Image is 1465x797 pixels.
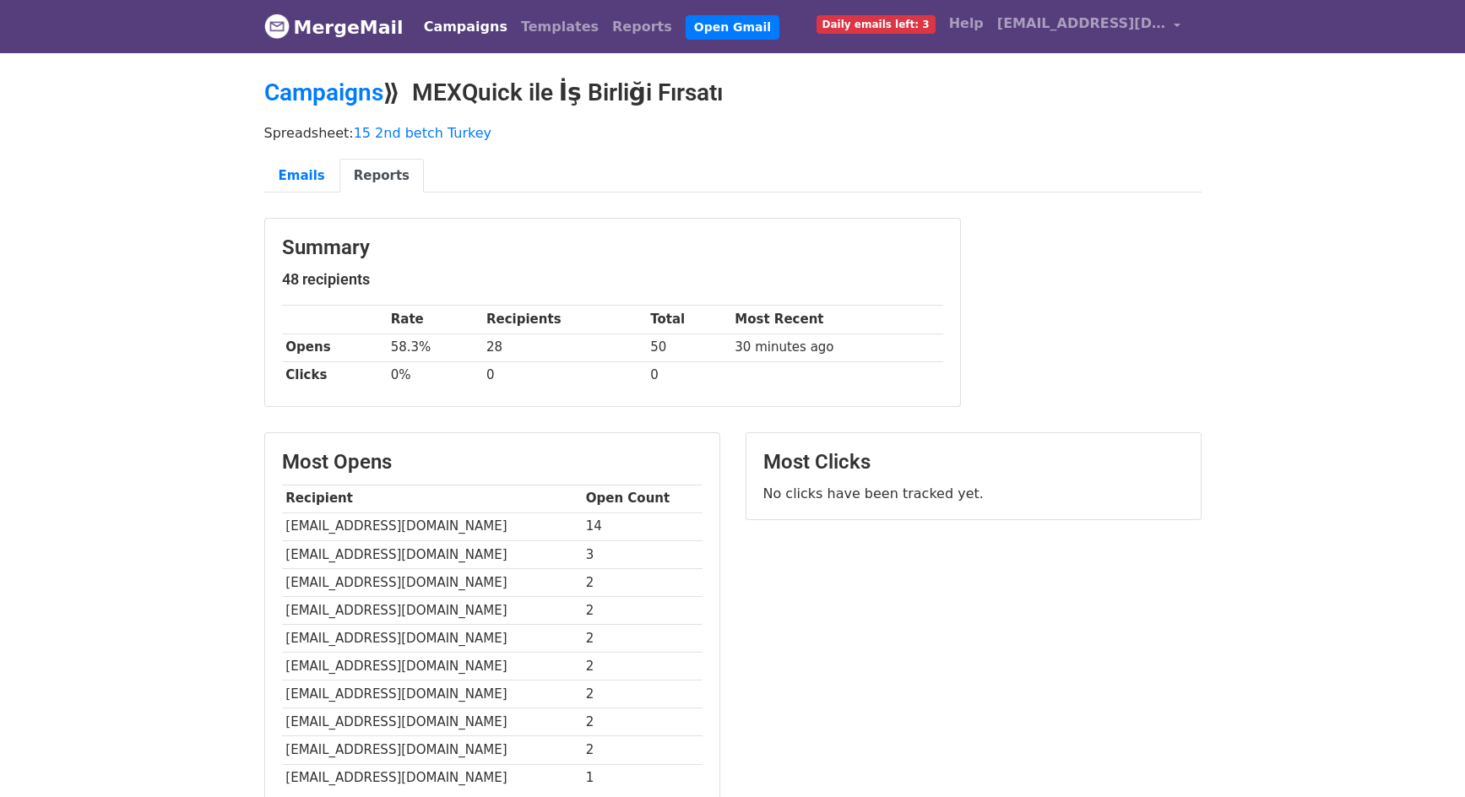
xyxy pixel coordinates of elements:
[387,306,482,333] th: Rate
[482,361,646,389] td: 0
[282,270,943,289] h5: 48 recipients
[264,9,404,45] a: MergeMail
[282,236,943,260] h3: Summary
[990,7,1188,46] a: [EMAIL_ADDRESS][DOMAIN_NAME]
[731,306,943,333] th: Most Recent
[582,653,703,680] td: 2
[282,680,582,708] td: [EMAIL_ADDRESS][DOMAIN_NAME]
[354,125,491,141] a: 15 2nd betch Turkey
[282,333,387,361] th: Opens
[686,15,779,40] a: Open Gmail
[282,764,582,792] td: [EMAIL_ADDRESS][DOMAIN_NAME]
[582,596,703,624] td: 2
[264,79,1202,107] h2: ⟫ MEXQuick ile İş Birliği Fırsatı
[282,596,582,624] td: [EMAIL_ADDRESS][DOMAIN_NAME]
[264,79,383,106] a: Campaigns
[942,7,990,41] a: Help
[387,361,482,389] td: 0%
[582,736,703,764] td: 2
[582,625,703,653] td: 2
[417,10,514,44] a: Campaigns
[605,10,679,44] a: Reports
[763,485,1184,502] p: No clicks have been tracked yet.
[582,680,703,708] td: 2
[997,14,1166,34] span: [EMAIL_ADDRESS][DOMAIN_NAME]
[817,15,936,34] span: Daily emails left: 3
[582,764,703,792] td: 1
[282,450,703,474] h3: Most Opens
[282,512,582,540] td: [EMAIL_ADDRESS][DOMAIN_NAME]
[264,124,1202,142] p: Spreadsheet:
[282,625,582,653] td: [EMAIL_ADDRESS][DOMAIN_NAME]
[646,306,730,333] th: Total
[282,485,582,512] th: Recipient
[582,540,703,568] td: 3
[646,333,730,361] td: 50
[387,333,482,361] td: 58.3%
[264,14,290,39] img: MergeMail logo
[582,568,703,596] td: 2
[731,333,943,361] td: 30 minutes ago
[582,512,703,540] td: 14
[582,708,703,736] td: 2
[282,653,582,680] td: [EMAIL_ADDRESS][DOMAIN_NAME]
[810,7,942,41] a: Daily emails left: 3
[514,10,605,44] a: Templates
[282,568,582,596] td: [EMAIL_ADDRESS][DOMAIN_NAME]
[264,159,339,193] a: Emails
[282,708,582,736] td: [EMAIL_ADDRESS][DOMAIN_NAME]
[339,159,424,193] a: Reports
[582,485,703,512] th: Open Count
[482,306,646,333] th: Recipients
[646,361,730,389] td: 0
[482,333,646,361] td: 28
[282,540,582,568] td: [EMAIL_ADDRESS][DOMAIN_NAME]
[282,361,387,389] th: Clicks
[763,450,1184,474] h3: Most Clicks
[1381,716,1465,797] iframe: Chat Widget
[282,736,582,764] td: [EMAIL_ADDRESS][DOMAIN_NAME]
